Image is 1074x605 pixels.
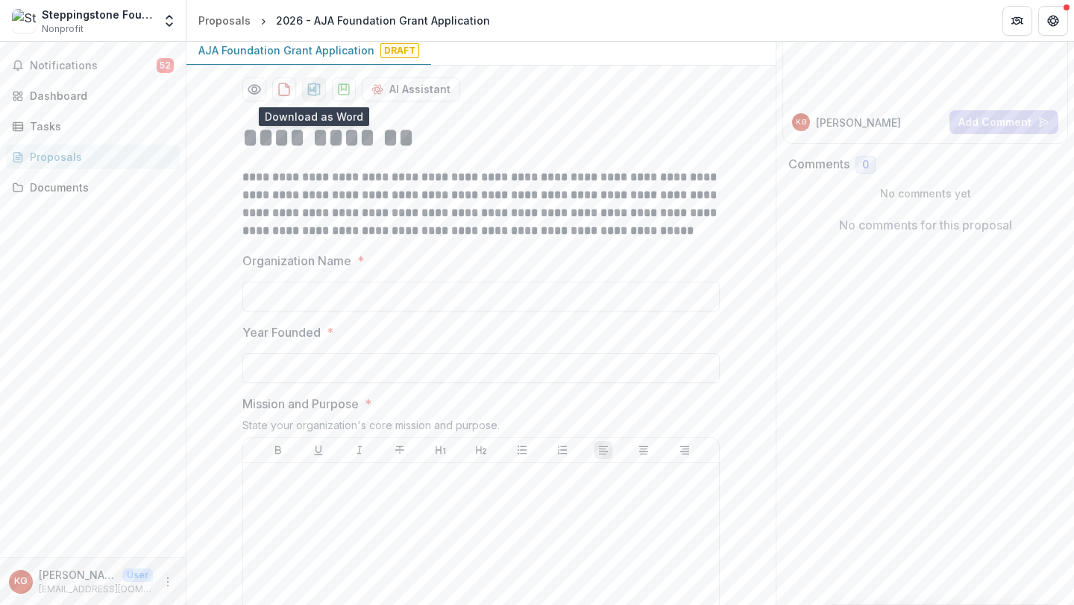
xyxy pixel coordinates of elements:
[513,441,531,459] button: Bullet List
[42,7,153,22] div: Steppingstone Foundation, Inc.
[949,110,1058,134] button: Add Comment
[192,10,496,31] nav: breadcrumb
[242,77,266,101] button: Preview 1c8ec8da-7376-4eed-a24f-860779e7742f-0.pdf
[796,118,806,126] div: Kelly Glew
[310,441,327,459] button: Underline
[269,441,287,459] button: Bold
[816,115,901,130] p: [PERSON_NAME]
[472,441,490,459] button: Heading 2
[159,573,177,591] button: More
[676,441,694,459] button: Align Right
[30,60,157,72] span: Notifications
[198,13,251,28] div: Proposals
[198,42,374,58] p: AJA Foundation Grant Application
[6,175,180,200] a: Documents
[594,441,612,459] button: Align Left
[242,323,321,341] p: Year Founded
[242,252,351,270] p: Organization Name
[391,441,409,459] button: Strike
[302,77,326,101] button: download-proposal
[6,145,180,169] a: Proposals
[6,54,180,77] button: Notifications52
[1002,6,1032,36] button: Partners
[362,77,460,101] button: AI Assistant
[14,577,28,586] div: Kelly Glew
[30,88,168,104] div: Dashboard
[159,6,180,36] button: Open entity switcher
[242,419,720,437] div: State your organization's core mission and purpose.
[39,583,153,596] p: [EMAIL_ADDRESS][DOMAIN_NAME]
[192,10,257,31] a: Proposals
[157,58,174,73] span: 52
[553,441,571,459] button: Ordered List
[276,13,490,28] div: 2026 - AJA Foundation Grant Application
[39,567,116,583] p: [PERSON_NAME]
[272,77,296,101] button: download-proposal
[862,159,869,171] span: 0
[788,157,850,171] h2: Comments
[30,149,168,165] div: Proposals
[332,77,356,101] button: download-proposal
[635,441,653,459] button: Align Center
[12,9,36,33] img: Steppingstone Foundation, Inc.
[432,441,450,459] button: Heading 1
[839,216,1012,234] p: No comments for this proposal
[6,83,180,108] a: Dashboard
[351,441,368,459] button: Italicize
[788,186,1062,201] p: No comments yet
[1038,6,1068,36] button: Get Help
[380,43,419,58] span: Draft
[42,22,84,36] span: Nonprofit
[6,114,180,139] a: Tasks
[30,180,168,195] div: Documents
[30,118,168,134] div: Tasks
[242,395,359,413] p: Mission and Purpose
[122,568,153,582] p: User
